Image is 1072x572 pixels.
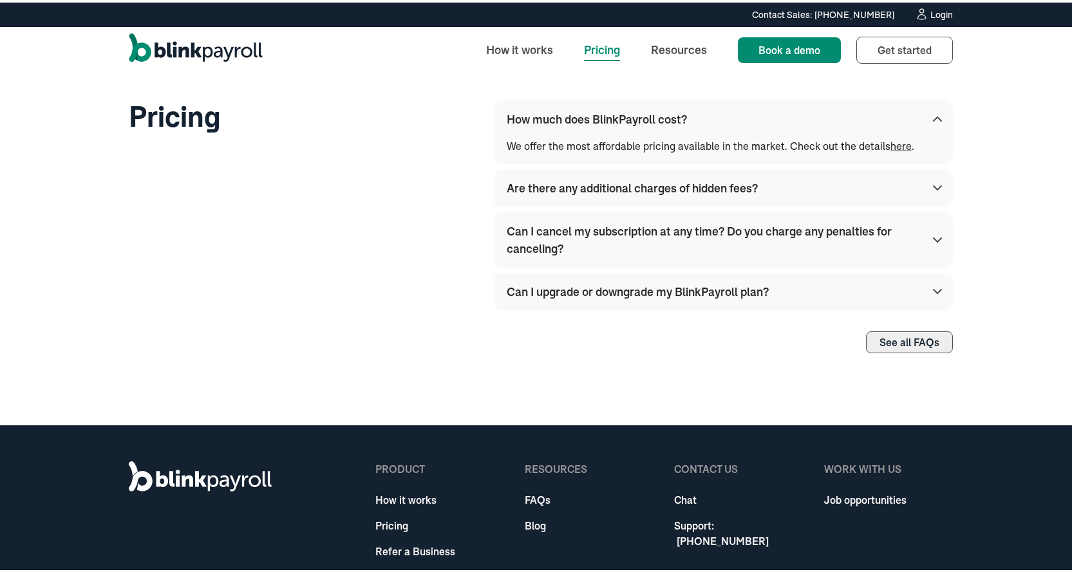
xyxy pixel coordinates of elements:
[507,220,919,255] div: Can I cancel my subscription at any time? Do you charge any penalties for canceling?
[574,33,630,61] a: Pricing
[758,41,820,54] span: Book a demo
[866,329,953,351] a: See all FAQs
[824,459,907,474] div: WORK WITH US
[525,490,587,505] a: FAQs
[674,490,803,505] a: Chat
[375,490,455,505] a: How it works
[879,335,939,345] div: See all FAQs
[129,98,473,132] h3: Pricing
[890,137,912,150] a: here
[856,34,953,61] a: Get started
[738,35,841,60] a: Book a demo
[375,541,455,557] a: Refer a Business
[752,6,894,19] div: Contact Sales: [PHONE_NUMBER]
[507,108,687,125] div: How much does BlinkPayroll cost?
[507,136,945,151] p: We offer the most affordable pricing available in the market. Check out the details .
[674,515,803,546] a: Support: [PHONE_NUMBER]
[375,515,455,531] a: Pricing
[525,459,587,474] div: Resources
[476,33,563,61] a: How it works
[507,281,769,298] div: Can I upgrade or downgrade my BlinkPayroll plan?
[930,8,953,17] div: Login
[641,33,717,61] a: Resources
[674,459,803,474] div: Contact Us
[915,5,953,19] a: Login
[525,515,587,531] a: Blog
[507,177,758,194] div: Are there any additional charges of hidden fees?
[824,490,907,505] a: Job opportunities
[129,31,263,64] a: home
[878,41,932,54] span: Get started
[375,459,455,474] div: product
